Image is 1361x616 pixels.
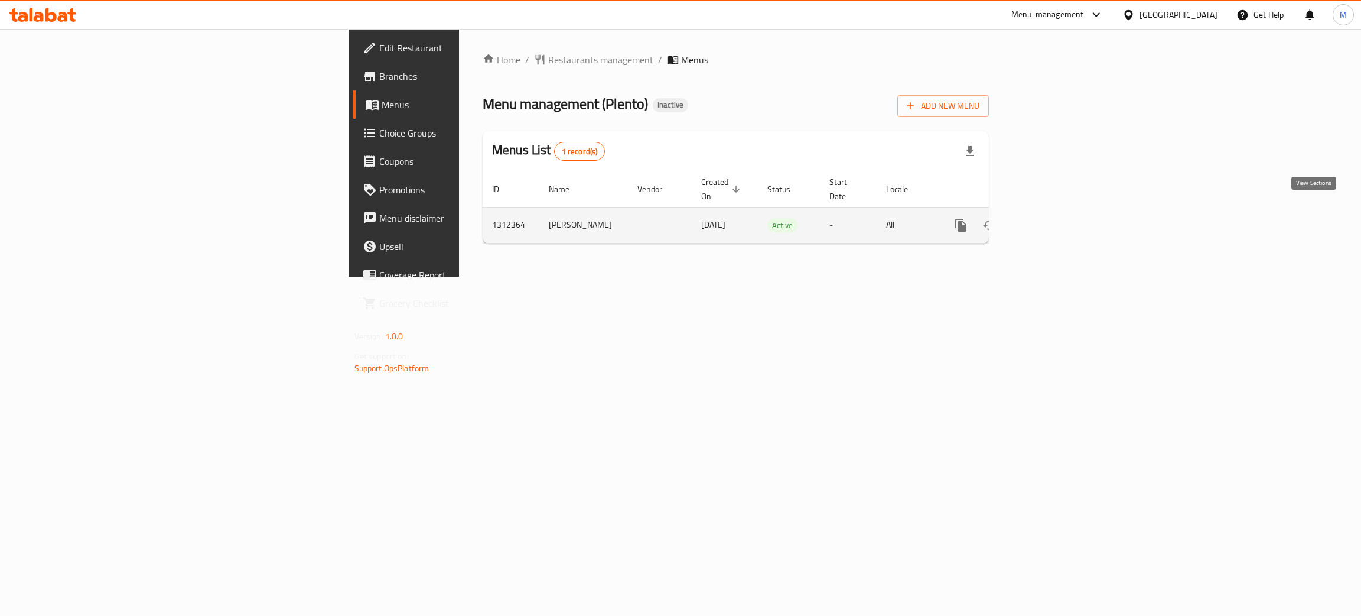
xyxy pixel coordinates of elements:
[379,154,566,168] span: Coupons
[767,219,797,232] span: Active
[975,211,1004,239] button: Change Status
[548,53,653,67] span: Restaurants management
[379,239,566,254] span: Upsell
[353,176,576,204] a: Promotions
[382,98,566,112] span: Menus
[897,95,989,117] button: Add New Menu
[956,137,984,166] div: Export file
[829,175,862,203] span: Start Date
[767,218,797,232] div: Active
[353,62,576,90] a: Branches
[353,34,576,62] a: Edit Restaurant
[354,329,383,344] span: Version:
[354,349,409,364] span: Get support on:
[555,146,605,157] span: 1 record(s)
[1139,8,1217,21] div: [GEOGRAPHIC_DATA]
[820,207,877,243] td: -
[353,204,576,232] a: Menu disclaimer
[947,211,975,239] button: more
[886,182,923,196] span: Locale
[492,182,515,196] span: ID
[379,268,566,282] span: Coverage Report
[534,53,653,67] a: Restaurants management
[379,126,566,140] span: Choice Groups
[658,53,662,67] li: /
[354,361,429,376] a: Support.OpsPlatform
[483,171,1070,244] table: enhanced table
[353,147,576,176] a: Coupons
[681,53,708,67] span: Menus
[937,171,1070,208] th: Actions
[701,175,744,203] span: Created On
[653,100,688,110] span: Inactive
[767,182,806,196] span: Status
[539,207,628,243] td: [PERSON_NAME]
[653,98,688,112] div: Inactive
[1340,8,1347,21] span: M
[379,183,566,197] span: Promotions
[549,182,585,196] span: Name
[907,99,979,114] span: Add New Menu
[379,296,566,310] span: Grocery Checklist
[492,141,605,161] h2: Menus List
[637,182,678,196] span: Vendor
[379,211,566,225] span: Menu disclaimer
[483,53,989,67] nav: breadcrumb
[1011,8,1084,22] div: Menu-management
[379,69,566,83] span: Branches
[353,90,576,119] a: Menus
[379,41,566,55] span: Edit Restaurant
[554,142,605,161] div: Total records count
[353,119,576,147] a: Choice Groups
[385,329,403,344] span: 1.0.0
[877,207,937,243] td: All
[701,217,725,232] span: [DATE]
[353,232,576,261] a: Upsell
[353,261,576,289] a: Coverage Report
[353,289,576,317] a: Grocery Checklist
